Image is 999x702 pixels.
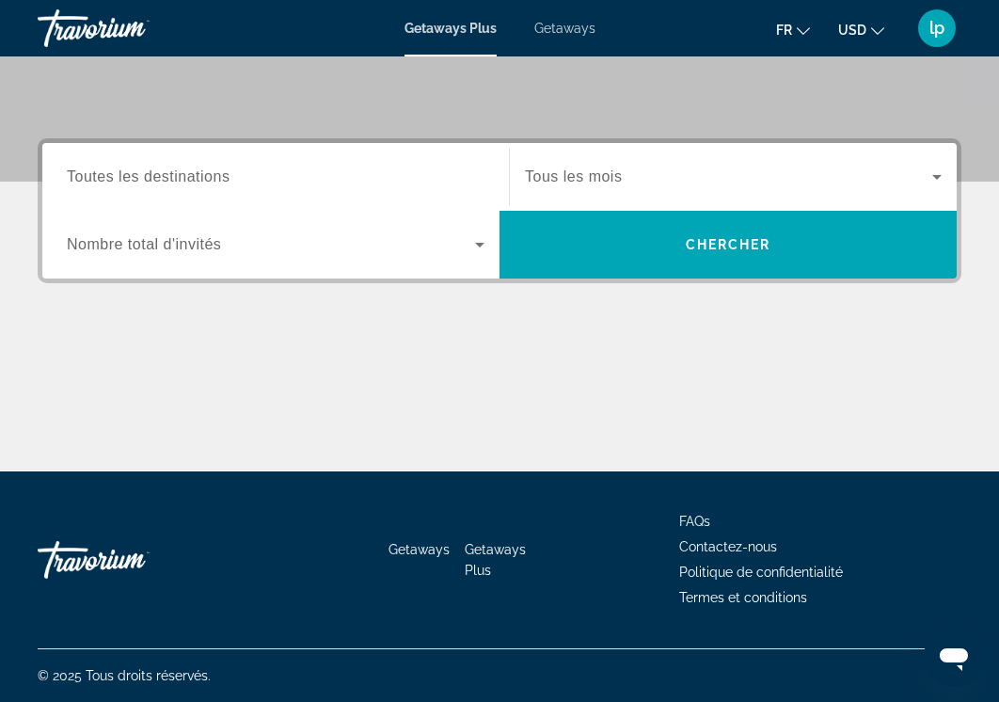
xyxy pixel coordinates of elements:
[679,514,710,529] a: FAQs
[912,8,961,48] button: User Menu
[929,19,944,38] span: lp
[67,168,230,184] span: Toutes les destinations
[776,23,792,38] span: fr
[38,668,211,683] span: © 2025 Tous droits réservés.
[679,539,777,554] a: Contactez-nous
[42,143,957,279] div: Search widget
[404,21,497,36] a: Getaways Plus
[38,4,226,53] a: Travorium
[679,565,843,580] a: Politique de confidentialité
[465,542,526,578] a: Getaways Plus
[38,532,226,588] a: Travorium
[924,627,984,687] iframe: Bouton de lancement de la fenêtre de messagerie
[679,590,807,605] a: Termes et conditions
[686,237,771,252] span: Chercher
[534,21,595,36] a: Getaways
[499,211,957,279] button: Chercher
[525,168,622,184] span: Tous les mois
[67,236,221,252] span: Nombre total d'invités
[388,542,450,557] a: Getaways
[838,23,866,38] span: USD
[776,16,810,43] button: Change language
[838,16,884,43] button: Change currency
